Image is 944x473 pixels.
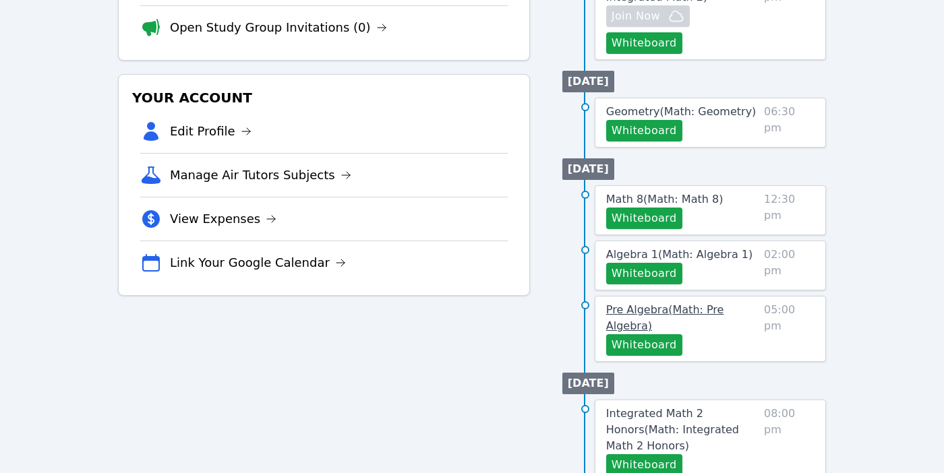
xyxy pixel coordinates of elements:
span: 05:00 pm [764,302,815,356]
h3: Your Account [129,86,519,110]
span: Pre Algebra ( Math: Pre Algebra ) [606,303,724,332]
li: [DATE] [562,158,614,180]
a: Geometry(Math: Geometry) [606,104,757,120]
a: View Expenses [170,210,276,228]
a: Integrated Math 2 Honors(Math: Integrated Math 2 Honors) [606,406,759,454]
a: Link Your Google Calendar [170,253,346,272]
button: Join Now [606,5,690,27]
span: Math 8 ( Math: Math 8 ) [606,193,724,206]
span: 02:00 pm [764,247,815,284]
span: Geometry ( Math: Geometry ) [606,105,757,118]
a: Open Study Group Invitations (0) [170,18,387,37]
li: [DATE] [562,71,614,92]
a: Pre Algebra(Math: Pre Algebra) [606,302,759,334]
span: Integrated Math 2 Honors ( Math: Integrated Math 2 Honors ) [606,407,739,452]
span: Algebra 1 ( Math: Algebra 1 ) [606,248,753,261]
button: Whiteboard [606,32,682,54]
a: Math 8(Math: Math 8) [606,191,724,208]
button: Whiteboard [606,334,682,356]
button: Whiteboard [606,263,682,284]
a: Manage Air Tutors Subjects [170,166,351,185]
a: Edit Profile [170,122,252,141]
button: Whiteboard [606,208,682,229]
span: 12:30 pm [764,191,815,229]
span: Join Now [612,8,660,24]
a: Algebra 1(Math: Algebra 1) [606,247,753,263]
li: [DATE] [562,373,614,394]
span: 06:30 pm [764,104,815,141]
button: Whiteboard [606,120,682,141]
